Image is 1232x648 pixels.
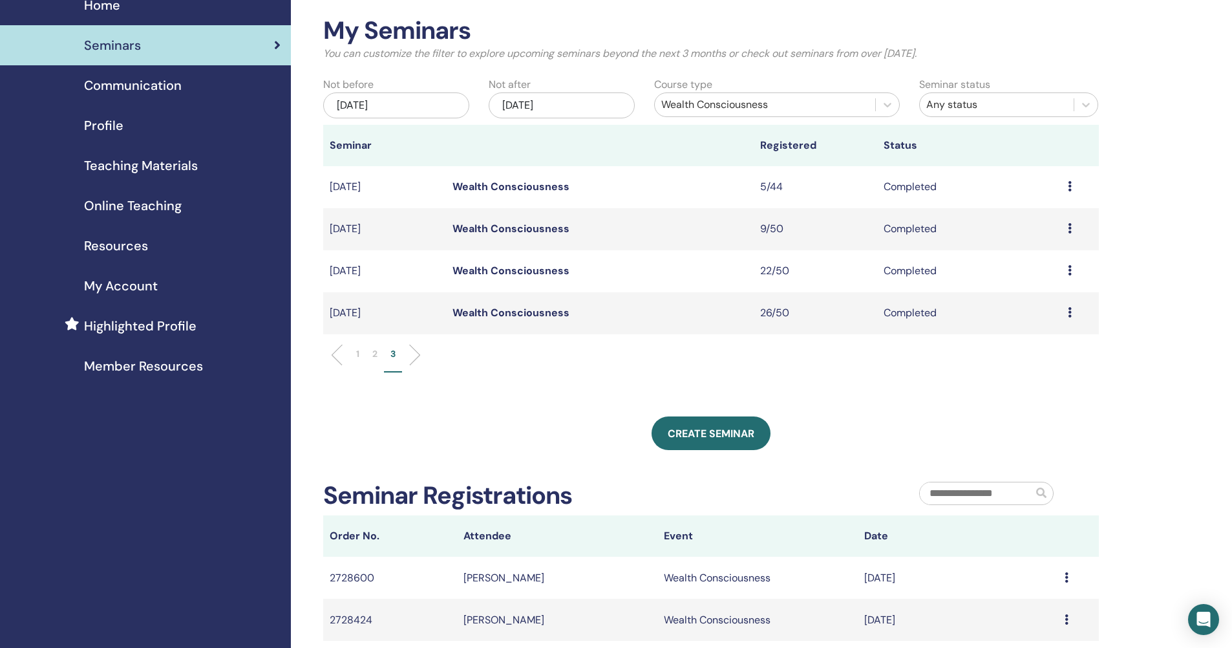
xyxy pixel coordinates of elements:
[84,356,203,376] span: Member Resources
[323,208,446,250] td: [DATE]
[1188,604,1219,635] div: Open Intercom Messenger
[323,292,446,334] td: [DATE]
[877,208,1062,250] td: Completed
[754,250,876,292] td: 22/50
[84,36,141,55] span: Seminars
[323,481,572,511] h2: Seminar Registrations
[657,557,858,599] td: Wealth Consciousness
[452,306,569,319] a: Wealth Consciousness
[457,515,657,557] th: Attendee
[323,166,446,208] td: [DATE]
[877,125,1062,166] th: Status
[668,427,754,440] span: Create seminar
[323,599,457,641] td: 2728424
[323,92,469,118] div: [DATE]
[323,46,1099,61] p: You can customize the filter to explore upcoming seminars beyond the next 3 months or check out s...
[323,515,457,557] th: Order No.
[754,125,876,166] th: Registered
[489,77,531,92] label: Not after
[919,77,990,92] label: Seminar status
[323,16,1099,46] h2: My Seminars
[858,557,1058,599] td: [DATE]
[390,347,396,361] p: 3
[661,97,869,113] div: Wealth Consciousness
[323,125,446,166] th: Seminar
[372,347,377,361] p: 2
[877,250,1062,292] td: Completed
[754,208,876,250] td: 9/50
[652,416,770,450] a: Create seminar
[657,599,858,641] td: Wealth Consciousness
[84,316,196,336] span: Highlighted Profile
[926,97,1067,113] div: Any status
[452,264,569,277] a: Wealth Consciousness
[84,276,158,296] span: My Account
[657,515,858,557] th: Event
[457,599,657,641] td: [PERSON_NAME]
[457,557,657,599] td: [PERSON_NAME]
[323,250,446,292] td: [DATE]
[356,347,359,361] p: 1
[877,292,1062,334] td: Completed
[754,166,876,208] td: 5/44
[323,77,374,92] label: Not before
[84,196,182,215] span: Online Teaching
[452,180,569,193] a: Wealth Consciousness
[452,222,569,235] a: Wealth Consciousness
[858,599,1058,641] td: [DATE]
[654,77,712,92] label: Course type
[754,292,876,334] td: 26/50
[877,166,1062,208] td: Completed
[858,515,1058,557] th: Date
[84,156,198,175] span: Teaching Materials
[84,76,182,95] span: Communication
[84,116,123,135] span: Profile
[489,92,635,118] div: [DATE]
[323,557,457,599] td: 2728600
[84,236,148,255] span: Resources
